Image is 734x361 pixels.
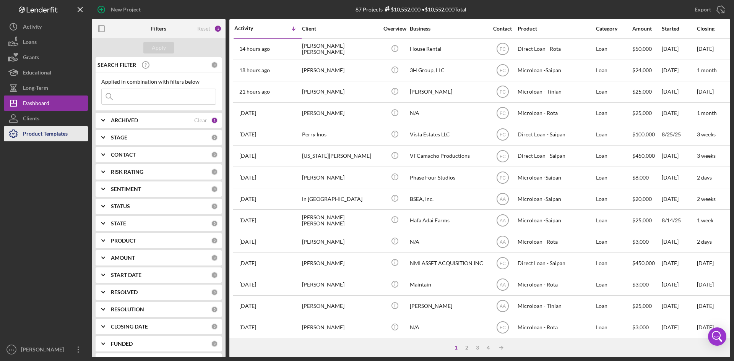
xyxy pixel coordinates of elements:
[239,153,256,159] time: 2025-08-26 06:52
[410,296,486,316] div: [PERSON_NAME]
[211,289,218,296] div: 0
[4,34,88,50] a: Loans
[518,125,594,145] div: Direct Loan - Saipan
[472,345,483,351] div: 3
[92,2,148,17] button: New Project
[410,103,486,123] div: N/A
[697,67,717,73] time: 1 month
[500,175,506,180] text: FC
[596,253,632,273] div: Loan
[194,117,207,123] div: Clear
[596,167,632,188] div: Loan
[239,131,256,138] time: 2025-08-29 00:55
[518,82,594,102] div: Microloan - Tinian
[380,26,409,32] div: Overview
[518,275,594,295] div: Microloan - Rota
[596,146,632,166] div: Loan
[302,103,378,123] div: [PERSON_NAME]
[410,317,486,338] div: N/A
[211,272,218,278] div: 0
[302,39,378,59] div: [PERSON_NAME] [PERSON_NAME]
[697,303,714,309] time: [DATE]
[632,131,655,138] span: $100,000
[410,210,486,230] div: Hafa Adai Farms
[111,152,136,158] b: CONTACT
[4,96,88,111] button: Dashboard
[111,289,138,295] b: RESOLVED
[708,327,726,346] div: Open Intercom Messenger
[239,46,270,52] time: 2025-09-17 09:58
[632,26,661,32] div: Amount
[697,217,713,223] time: 1 week
[697,45,714,52] time: [DATE]
[632,45,652,52] span: $50,000
[23,126,68,143] div: Product Templates
[234,25,268,31] div: Activity
[410,82,486,102] div: [PERSON_NAME]
[302,317,378,338] div: [PERSON_NAME]
[383,6,421,13] div: $10,552,000
[632,67,652,73] span: $24,000
[23,50,39,67] div: Grants
[697,238,712,245] time: 2 days
[4,111,88,126] a: Clients
[662,210,696,230] div: 8/14/25
[23,96,49,113] div: Dashboard
[211,203,218,210] div: 0
[211,220,218,227] div: 0
[239,324,256,330] time: 2025-07-08 03:09
[500,89,506,95] text: FC
[499,304,505,309] text: AA
[697,110,717,116] time: 1 month
[97,62,136,68] b: SEARCH FILTER
[211,306,218,313] div: 0
[596,275,632,295] div: Loan
[211,134,218,141] div: 0
[23,19,42,36] div: Activity
[662,125,696,145] div: 8/25/25
[500,132,506,138] text: FC
[697,131,716,138] time: 3 weeks
[500,261,506,266] text: FC
[239,175,256,181] time: 2025-08-22 02:35
[302,60,378,81] div: [PERSON_NAME]
[214,25,222,32] div: 1
[4,342,88,357] button: FC[PERSON_NAME]
[111,134,127,141] b: STAGE
[239,303,256,309] time: 2025-07-23 01:58
[111,186,141,192] b: SENTIMENT
[111,324,148,330] b: CLOSING DATE
[111,117,138,123] b: ARCHIVED
[111,238,136,244] b: PRODUCT
[4,80,88,96] a: Long-Term
[488,26,517,32] div: Contact
[632,260,655,266] span: $450,000
[111,306,144,312] b: RESOLUTION
[483,345,494,351] div: 4
[697,174,712,181] time: 2 days
[500,47,506,52] text: FC
[662,275,696,295] div: [DATE]
[662,39,696,59] div: [DATE]
[499,239,505,244] text: AA
[302,275,378,295] div: [PERSON_NAME]
[697,88,714,95] time: [DATE]
[697,196,716,202] time: 2 weeks
[211,254,218,261] div: 0
[596,317,632,338] div: Loan
[662,26,696,32] div: Started
[211,117,218,124] div: 1
[662,296,696,316] div: [DATE]
[500,68,506,73] text: FC
[632,110,652,116] span: $25,000
[596,82,632,102] div: Loan
[500,154,506,159] text: FC
[111,255,135,261] b: AMOUNT
[302,189,378,209] div: in [GEOGRAPHIC_DATA]
[111,272,141,278] b: START DATE
[662,82,696,102] div: [DATE]
[662,103,696,123] div: [DATE]
[4,50,88,65] button: Grants
[499,218,505,223] text: AA
[410,189,486,209] div: BSEA, Inc.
